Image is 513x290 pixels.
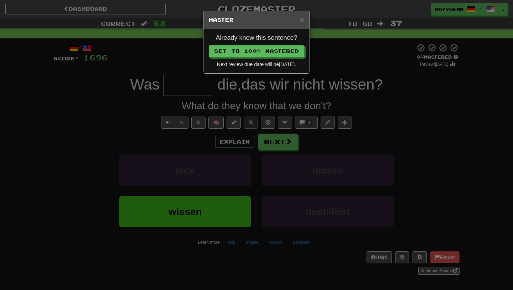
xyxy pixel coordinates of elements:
[300,15,304,23] span: ×
[209,61,304,68] div: Next review due date will be [DATE] .
[209,34,304,42] h4: Already know this sentence?
[209,45,304,57] button: Set to 100% Mastered
[209,16,304,23] h5: Master
[300,16,304,23] button: Close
